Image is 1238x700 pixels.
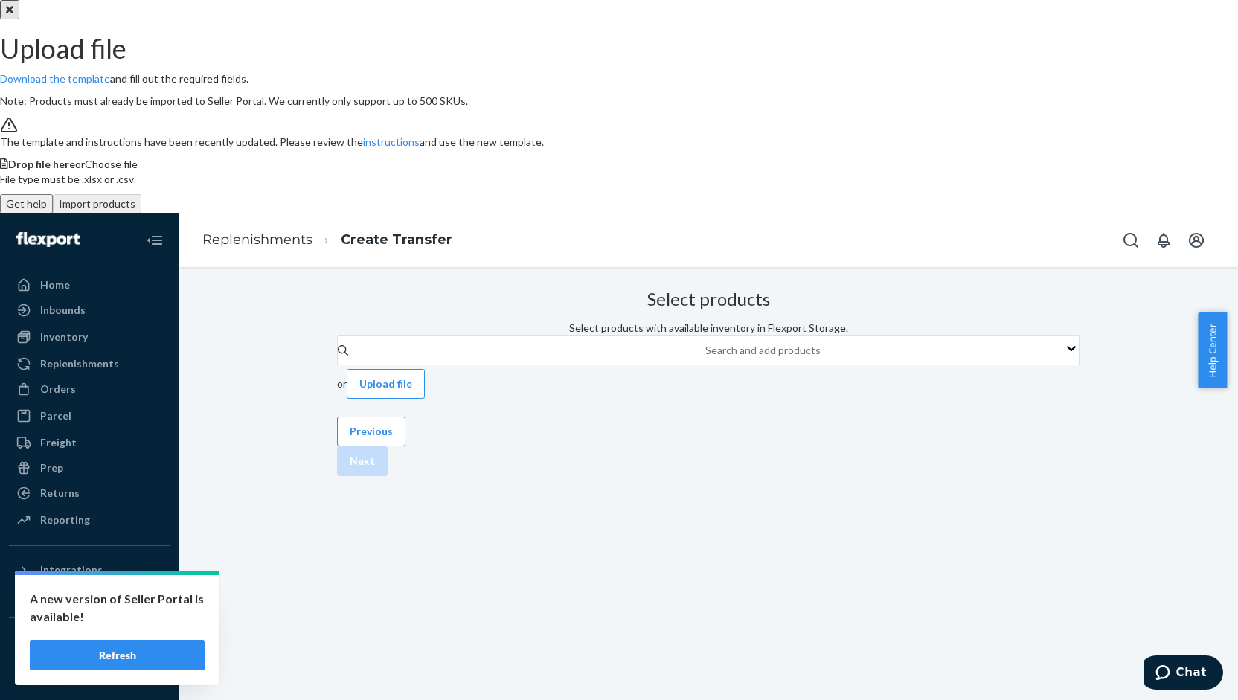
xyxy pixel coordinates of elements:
span: Drop file here [8,158,75,170]
span: Choose file [85,158,138,170]
a: instructions [363,135,420,148]
span: or [75,158,85,170]
button: Import products [53,194,141,213]
span: Chat [33,10,63,24]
